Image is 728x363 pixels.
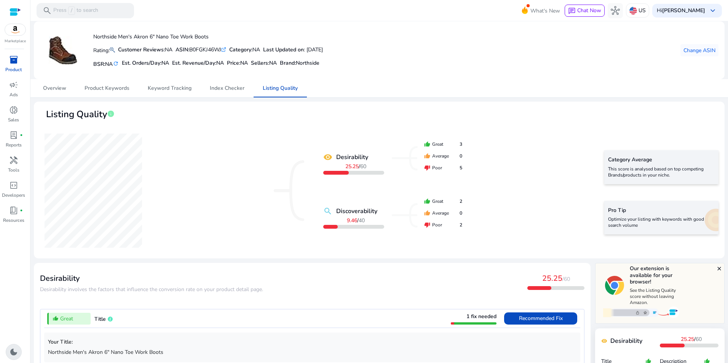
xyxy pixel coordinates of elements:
b: 25.25 [345,163,359,170]
button: chatChat Now [565,5,605,17]
span: NA [240,59,248,67]
b: Customer Reviews: [118,46,165,53]
b: Discoverability [336,207,377,216]
b: Category: [229,46,252,53]
p: Northside Men's Akron 6" Nano Toe Work Boots [48,348,576,356]
span: / [681,336,702,343]
span: inventory_2 [9,55,18,64]
span: 2 [460,221,462,228]
span: fiber_manual_record [20,134,23,137]
div: Poor [424,164,462,171]
div: : [DATE] [263,46,323,54]
span: code_blocks [9,181,18,190]
b: ASIN: [176,46,189,53]
span: Listing Quality [263,86,298,91]
mat-icon: refresh [113,60,119,67]
b: Desirability [610,336,642,345]
h5: Our extension is available for your browser! [630,265,681,285]
h5: Price: [227,60,248,67]
p: Optimize your listing with keywords with good search volume [608,216,715,228]
span: 0 [460,153,462,159]
h5: Est. Orders/Day: [122,60,169,67]
img: 41zM+P-el+L._AC_US40_.jpg [49,36,77,65]
span: Title [94,315,106,323]
p: Product [5,66,22,73]
span: 60 [360,163,366,170]
span: Northside [296,59,319,67]
img: chrome-logo.svg [605,276,624,295]
mat-icon: thumb_up [424,141,430,147]
span: NA [161,59,169,67]
p: Resources [3,217,24,224]
p: See the Listing Quality score without leaving Amazon. [630,287,681,306]
span: Desirability involves the factors that influence the conversion rate on your product detail page. [40,286,263,293]
span: 60 [696,336,702,343]
span: donut_small [9,105,18,115]
b: Desirability [336,153,368,162]
span: search [43,6,52,15]
p: US [639,4,646,17]
mat-icon: remove_red_eye [601,338,607,344]
b: 25.25 [681,336,694,343]
span: fiber_manual_record [20,209,23,212]
span: dark_mode [9,347,18,357]
div: Great [424,198,462,205]
p: Ads [10,91,18,98]
div: NA [229,46,260,54]
h5: : [280,60,319,67]
span: 3 [460,141,462,148]
button: Recommended Fix [504,312,577,325]
span: keyboard_arrow_down [708,6,717,15]
span: Chat Now [577,7,601,14]
p: Press to search [53,6,98,15]
mat-icon: remove_red_eye [323,153,332,162]
mat-icon: thumb_down [424,222,430,228]
p: Rating: [93,45,115,54]
span: NA [269,59,277,67]
span: 25.25 [542,273,562,283]
div: Poor [424,221,462,228]
mat-icon: thumb_up [424,153,430,159]
span: Recommended Fix [519,315,563,322]
span: 2 [460,198,462,205]
p: Marketplace [5,38,26,44]
div: Average [424,210,462,217]
p: This score is analysed based on top competing Brands/products in your niche. [608,166,715,178]
span: campaign [9,80,18,89]
h5: Your Title: [48,339,576,345]
button: hub [608,3,623,18]
span: Product Keywords [85,86,129,91]
span: book_4 [9,206,18,215]
p: Reports [6,142,22,148]
h4: Northside Men's Akron 6" Nano Toe Work Boots [93,34,323,40]
span: What's New [530,4,560,18]
b: 9.46 [347,217,357,224]
span: / [68,6,75,15]
mat-icon: search [323,207,332,216]
mat-icon: thumb_up_alt [53,315,59,322]
img: amazon.svg [5,24,26,35]
div: Great [424,141,462,148]
span: 0 [460,210,462,217]
mat-icon: thumb_up [424,210,430,216]
span: hub [611,6,620,15]
p: Developers [2,192,25,199]
h3: Desirability [40,274,263,283]
div: B0FGKJ46WJ [176,46,226,54]
img: us.svg [629,7,637,14]
h5: BSR: [93,59,119,68]
span: Change ASIN [683,46,715,54]
span: 40 [359,217,365,224]
span: Overview [43,86,66,91]
span: Brand [280,59,295,67]
span: info [107,110,115,118]
div: NA [118,46,172,54]
span: Listing Quality [46,108,107,121]
div: Average [424,153,462,159]
span: NA [216,59,224,67]
span: 1 fix needed [466,313,497,320]
h5: Sellers: [251,60,277,67]
span: NA [105,61,113,68]
p: Hi [657,8,705,13]
p: Sales [8,116,19,123]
